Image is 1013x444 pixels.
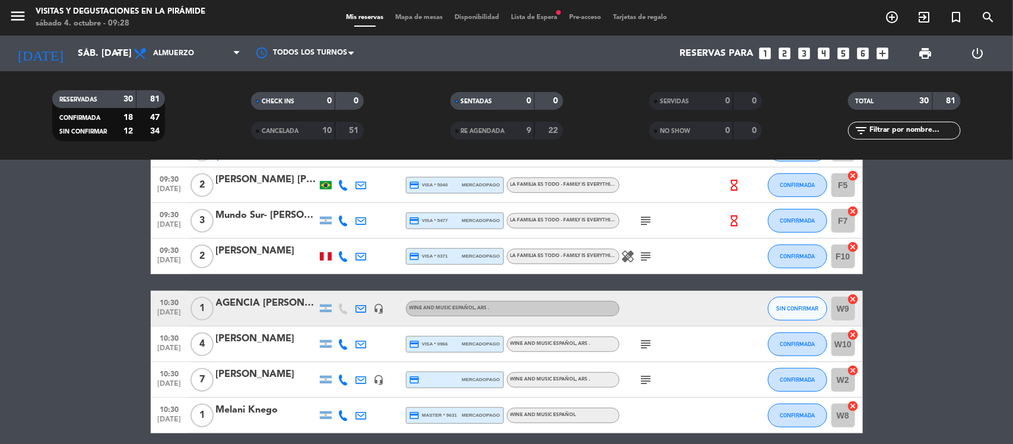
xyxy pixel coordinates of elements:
[951,36,1004,71] div: LOG OUT
[190,332,214,356] span: 4
[462,252,500,260] span: mercadopago
[155,380,185,394] span: [DATE]
[780,341,815,347] span: CONFIRMADA
[150,95,162,103] strong: 81
[150,127,162,135] strong: 34
[836,46,852,61] i: looks_5
[462,376,500,383] span: mercadopago
[576,377,590,382] span: , ARS .
[36,6,205,18] div: Visitas y degustaciones en La Pirámide
[110,46,125,61] i: arrow_drop_down
[409,410,458,421] span: master * 9631
[847,241,859,253] i: cancel
[190,368,214,392] span: 7
[854,123,868,138] i: filter_list
[768,332,827,356] button: CONFIRMADA
[36,18,205,30] div: sábado 4. octubre - 09:28
[847,329,859,341] i: cancel
[216,402,317,418] div: Melani Knego
[389,14,449,21] span: Mapa de mesas
[374,375,385,385] i: headset_mic
[155,416,185,429] span: [DATE]
[553,97,560,105] strong: 0
[510,253,656,258] span: La Familia es Todo - Family is Everything Español
[855,99,874,104] span: TOTAL
[216,172,317,188] div: [PERSON_NAME] [PERSON_NAME] [PERSON_NAME]
[216,243,317,259] div: [PERSON_NAME]
[9,7,27,29] button: menu
[123,95,133,103] strong: 30
[9,7,27,25] i: menu
[59,129,107,135] span: SIN CONFIRMAR
[155,243,185,256] span: 09:30
[725,126,730,135] strong: 0
[949,10,963,24] i: turned_in_not
[780,217,815,224] span: CONFIRMADA
[216,296,317,311] div: AGENCIA [PERSON_NAME] Travels [PERSON_NAME]
[461,128,505,134] span: RE AGENDADA
[981,10,995,24] i: search
[374,303,385,314] i: headset_mic
[768,297,827,321] button: SIN CONFIRMAR
[155,221,185,234] span: [DATE]
[660,128,690,134] span: NO SHOW
[971,46,985,61] i: power_settings_new
[768,209,827,233] button: CONFIRMADA
[639,373,653,387] i: subject
[917,10,931,24] i: exit_to_app
[868,124,960,137] input: Filtrar por nombre...
[409,410,420,421] i: credit_card
[327,97,332,105] strong: 0
[462,181,500,189] span: mercadopago
[768,404,827,427] button: CONFIRMADA
[526,97,531,105] strong: 0
[875,46,891,61] i: add_box
[155,185,185,199] span: [DATE]
[190,245,214,268] span: 2
[607,14,673,21] span: Tarjetas de regalo
[777,46,793,61] i: looks_two
[150,113,162,122] strong: 47
[216,367,317,382] div: [PERSON_NAME]
[262,128,298,134] span: CANCELADA
[768,173,827,197] button: CONFIRMADA
[462,411,500,419] span: mercadopago
[776,305,818,312] span: SIN CONFIRMAR
[510,182,656,187] span: La Familia es Todo - Family is Everything Español
[155,331,185,344] span: 10:30
[409,215,448,226] span: visa * 5477
[340,14,389,21] span: Mis reservas
[510,413,576,417] span: Wine and Music Español
[216,331,317,347] div: [PERSON_NAME]
[462,340,500,348] span: mercadopago
[409,306,490,310] span: Wine and Music Español
[918,46,932,61] span: print
[752,97,759,105] strong: 0
[752,126,759,135] strong: 0
[728,214,741,227] i: hourglass_empty
[639,214,653,228] i: subject
[847,400,859,412] i: cancel
[449,14,505,21] span: Disponibilidad
[155,295,185,309] span: 10:30
[576,341,590,346] span: , ARS .
[639,337,653,351] i: subject
[155,344,185,358] span: [DATE]
[505,14,563,21] span: Lista de Espera
[621,249,636,264] i: healing
[780,253,815,259] span: CONFIRMADA
[190,404,214,427] span: 1
[409,180,448,191] span: visa * 5040
[190,297,214,321] span: 1
[409,375,420,385] i: credit_card
[847,205,859,217] i: cancel
[768,368,827,392] button: CONFIRMADA
[510,341,590,346] span: Wine and Music Español
[847,293,859,305] i: cancel
[350,126,361,135] strong: 51
[728,179,741,192] i: hourglass_empty
[155,256,185,270] span: [DATE]
[354,97,361,105] strong: 0
[780,182,815,188] span: CONFIRMADA
[409,339,448,350] span: visa * 0966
